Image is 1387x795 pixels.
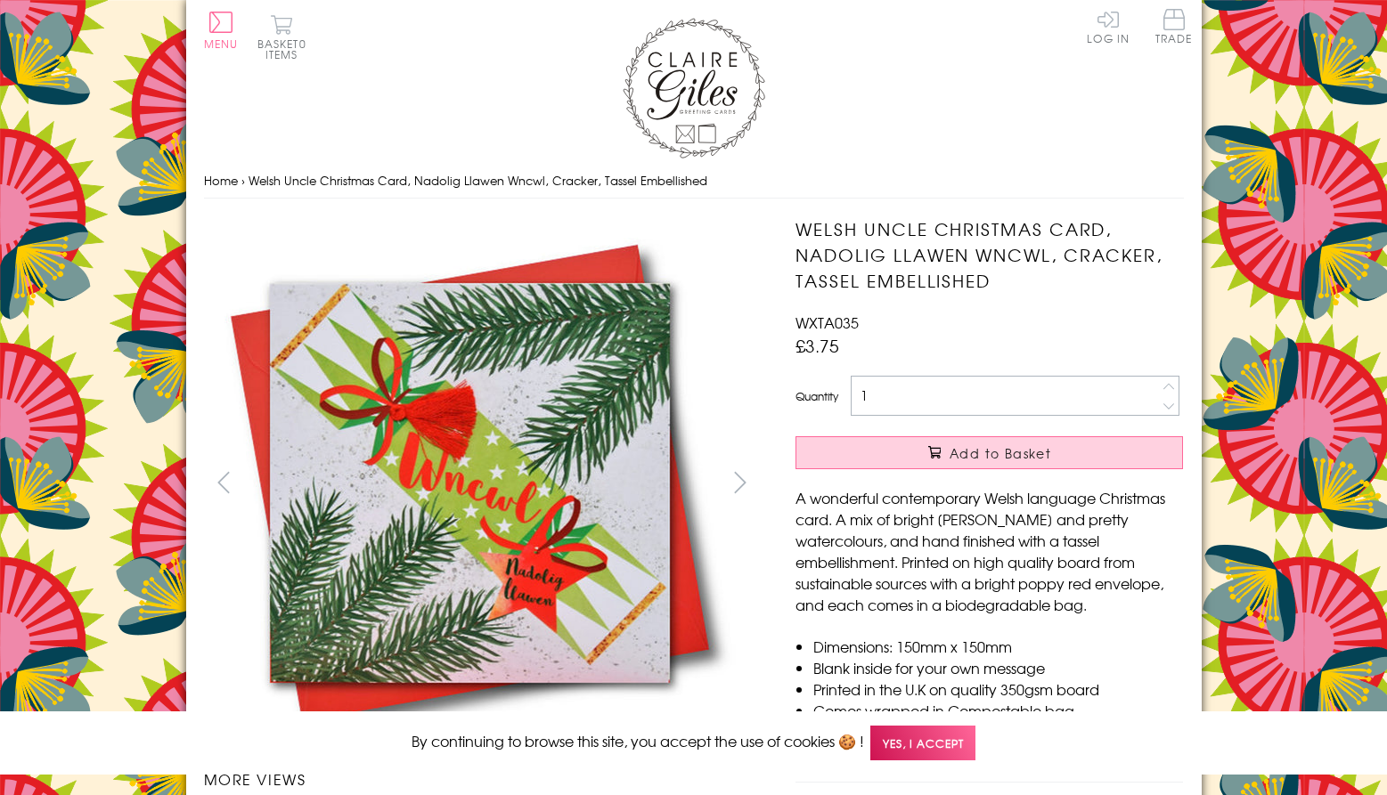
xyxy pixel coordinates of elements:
[813,678,1183,700] li: Printed in the U.K on quality 350gsm board
[204,768,761,790] h3: More views
[1155,9,1193,47] a: Trade
[795,333,839,358] span: £3.75
[1155,9,1193,44] span: Trade
[870,726,975,760] span: Yes, I accept
[203,216,738,750] img: Welsh Uncle Christmas Card, Nadolig Llawen Wncwl, Cracker, Tassel Embellished
[265,36,306,62] span: 0 items
[795,487,1183,615] p: A wonderful contemporary Welsh language Christmas card. A mix of bright [PERSON_NAME] and pretty ...
[760,216,1294,750] img: Welsh Uncle Christmas Card, Nadolig Llawen Wncwl, Cracker, Tassel Embellished
[204,172,238,189] a: Home
[795,436,1183,469] button: Add to Basket
[813,700,1183,721] li: Comes wrapped in Compostable bag
[720,462,760,502] button: next
[795,388,838,404] label: Quantity
[623,18,765,158] img: Claire Giles Greetings Cards
[795,312,859,333] span: WXTA035
[1087,9,1130,44] a: Log In
[795,216,1183,293] h1: Welsh Uncle Christmas Card, Nadolig Llawen Wncwl, Cracker, Tassel Embellished
[249,172,707,189] span: Welsh Uncle Christmas Card, Nadolig Llawen Wncwl, Cracker, Tassel Embellished
[813,657,1183,678] li: Blank inside for your own message
[241,172,245,189] span: ›
[204,462,244,502] button: prev
[257,14,306,60] button: Basket0 items
[813,636,1183,657] li: Dimensions: 150mm x 150mm
[204,163,1184,199] nav: breadcrumbs
[204,36,239,52] span: Menu
[204,12,239,49] button: Menu
[950,444,1051,462] span: Add to Basket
